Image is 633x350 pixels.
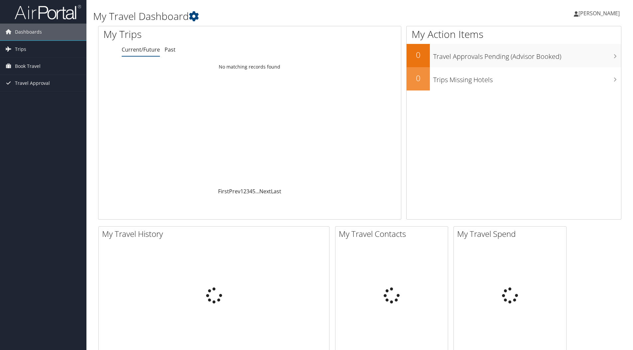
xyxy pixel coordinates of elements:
[252,188,255,195] a: 5
[259,188,271,195] a: Next
[15,24,42,40] span: Dashboards
[457,228,566,240] h2: My Travel Spend
[165,46,176,53] a: Past
[15,58,41,75] span: Book Travel
[229,188,240,195] a: Prev
[15,4,81,20] img: airportal-logo.png
[339,228,448,240] h2: My Travel Contacts
[102,228,329,240] h2: My Travel History
[255,188,259,195] span: …
[407,49,430,61] h2: 0
[407,27,621,41] h1: My Action Items
[578,10,620,17] span: [PERSON_NAME]
[103,27,270,41] h1: My Trips
[433,72,621,85] h3: Trips Missing Hotels
[574,3,626,23] a: [PERSON_NAME]
[218,188,229,195] a: First
[433,49,621,61] h3: Travel Approvals Pending (Advisor Booked)
[98,61,401,73] td: No matching records found
[407,67,621,90] a: 0Trips Missing Hotels
[243,188,246,195] a: 2
[249,188,252,195] a: 4
[407,73,430,84] h2: 0
[122,46,160,53] a: Current/Future
[240,188,243,195] a: 1
[246,188,249,195] a: 3
[15,75,50,91] span: Travel Approval
[271,188,281,195] a: Last
[15,41,26,58] span: Trips
[93,9,448,23] h1: My Travel Dashboard
[407,44,621,67] a: 0Travel Approvals Pending (Advisor Booked)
